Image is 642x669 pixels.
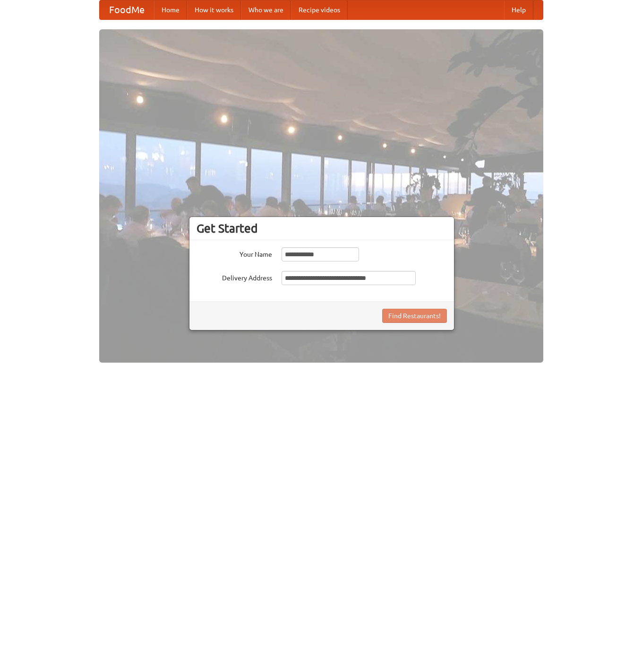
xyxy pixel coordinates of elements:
[504,0,533,19] a: Help
[197,247,272,259] label: Your Name
[100,0,154,19] a: FoodMe
[291,0,348,19] a: Recipe videos
[382,309,447,323] button: Find Restaurants!
[154,0,187,19] a: Home
[241,0,291,19] a: Who we are
[197,221,447,235] h3: Get Started
[187,0,241,19] a: How it works
[197,271,272,283] label: Delivery Address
